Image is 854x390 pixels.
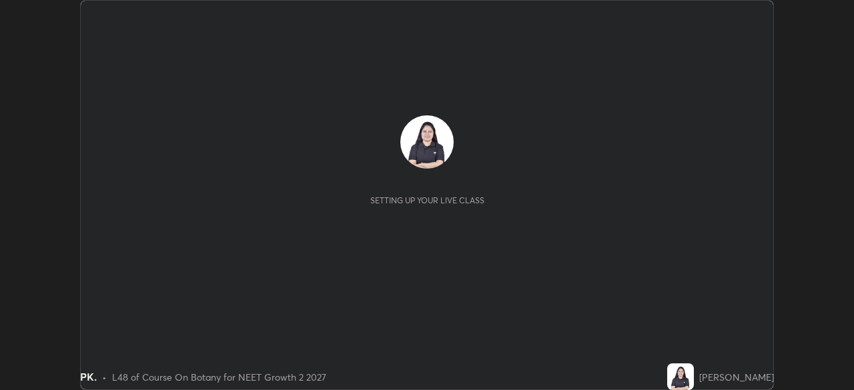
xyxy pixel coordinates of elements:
[112,370,326,384] div: L48 of Course On Botany for NEET Growth 2 2027
[667,363,694,390] img: 91080bc3087a45ab988158e58c9db337.jpg
[699,370,774,384] div: [PERSON_NAME]
[400,115,454,169] img: 91080bc3087a45ab988158e58c9db337.jpg
[102,370,107,384] div: •
[370,195,484,205] div: Setting up your live class
[80,369,97,385] div: PK.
